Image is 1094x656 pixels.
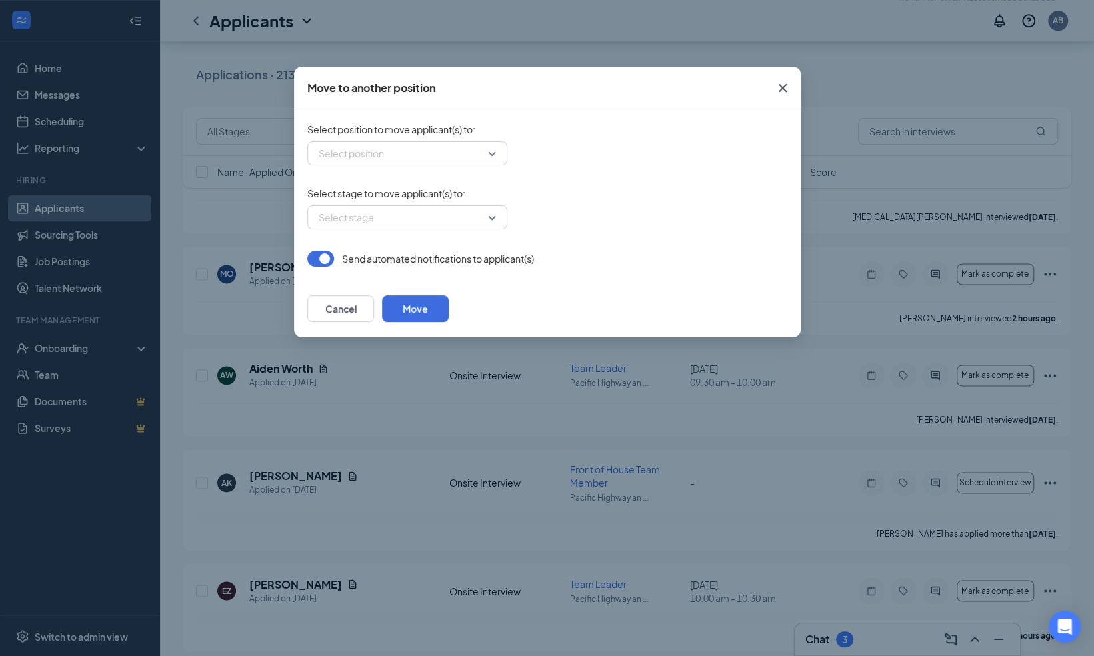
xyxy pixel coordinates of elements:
[382,295,449,322] button: Move
[307,123,787,136] span: Select position to move applicant(s) to :
[342,252,534,265] span: Send automated notifications to applicant(s)
[775,80,791,96] svg: Cross
[307,187,787,200] span: Select stage to move applicant(s) to :
[307,81,435,95] div: Move to another position
[307,295,374,322] button: Cancel
[765,67,801,109] button: Close
[1049,611,1081,643] div: Open Intercom Messenger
